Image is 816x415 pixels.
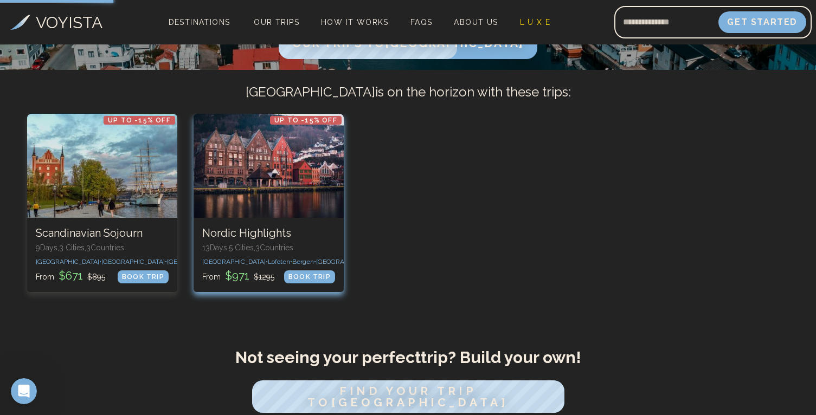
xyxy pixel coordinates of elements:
span: FAQs [410,18,433,27]
a: About Us [449,15,502,30]
a: Nordic HighlightsUp to -15% OFFNordic Highlights13Days,5 Cities,3Countries[GEOGRAPHIC_DATA]•Lofot... [194,114,344,292]
span: $ 671 [56,269,85,282]
span: [GEOGRAPHIC_DATA] • [316,258,382,265]
span: $ 895 [87,273,105,281]
a: VOYISTA [10,10,102,35]
a: How It Works [317,15,393,30]
span: Lofoten • [268,258,292,265]
span: Our Trips to [GEOGRAPHIC_DATA] [292,36,524,50]
p: From [202,268,274,283]
h3: Scandinavian Sojourn [36,226,169,240]
span: How It Works [321,18,389,27]
span: L U X E [520,18,551,27]
a: L U X E [516,15,555,30]
iframe: Intercom live chat [11,378,37,404]
span: [GEOGRAPHIC_DATA] [167,258,230,265]
span: Destinations [164,14,235,46]
swiper-slide: 1 / 2 [27,114,177,308]
h3: Nordic Highlights [202,226,335,240]
p: Up to -15% OFF [104,116,175,125]
div: BOOK TRIP [118,270,169,283]
span: Bergen • [292,258,316,265]
h3: VOYISTA [36,10,102,35]
a: Our Trips to[GEOGRAPHIC_DATA] [279,39,537,49]
span: $ 971 [223,269,252,282]
button: Get Started [718,11,806,33]
a: FAQs [406,15,437,30]
a: Our Trips [249,15,304,30]
span: Our Trips [254,18,299,27]
p: 9 Days, 3 Cities, 3 Countr ies [36,242,169,253]
span: [GEOGRAPHIC_DATA] • [101,258,167,265]
span: FIND YOUR TRIP TO [GEOGRAPHIC_DATA] [307,384,509,409]
span: $ 1295 [254,273,274,281]
span: [GEOGRAPHIC_DATA] • [202,258,268,265]
button: FIND YOUR TRIP TO[GEOGRAPHIC_DATA] [252,380,564,413]
span: [GEOGRAPHIC_DATA] • [36,258,101,265]
p: From [36,268,105,283]
img: Voyista Logo [10,15,30,30]
a: FIND YOUR TRIP TO[GEOGRAPHIC_DATA] [252,398,564,408]
p: Up to -15% OFF [270,116,342,125]
div: BOOK TRIP [284,270,335,283]
p: 13 Days, 5 Cities, 3 Countr ies [202,242,335,253]
span: About Us [454,18,498,27]
h2: Not seeing your perfect trip ? Build your own! [79,348,738,367]
input: Email address [614,9,718,35]
swiper-slide: 2 / 2 [194,114,344,308]
a: Scandinavian SojournUp to -15% OFFScandinavian Sojourn9Days,3 Cities,3Countries[GEOGRAPHIC_DATA]•... [27,114,177,292]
